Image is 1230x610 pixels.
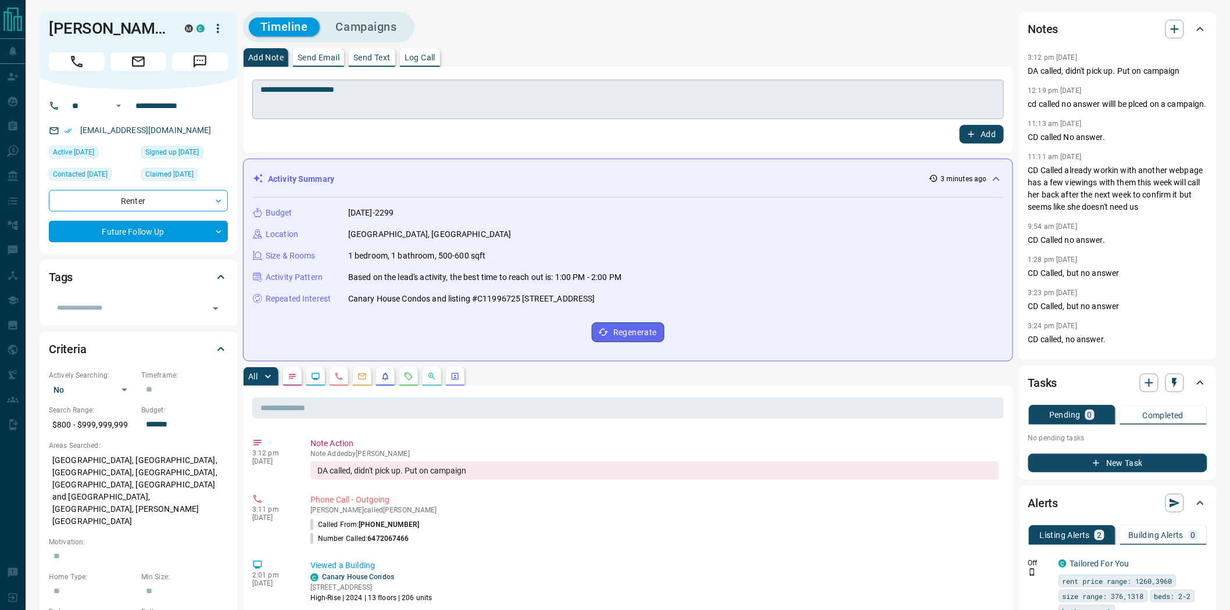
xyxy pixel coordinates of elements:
p: [DATE] [252,514,293,522]
button: Open [208,300,224,317]
span: 6472067466 [368,534,409,543]
p: Phone Call - Outgoing [310,494,999,506]
div: Fri Jul 20 2018 [141,146,228,162]
p: Viewed a Building [310,559,999,572]
p: DA called, didn't pick up. Put on campaign [1028,65,1207,77]
p: Log Call [405,53,435,62]
a: Canary House Condos [322,573,394,581]
p: Min Size: [141,572,228,582]
p: [DATE]-2299 [348,207,394,219]
span: Active [DATE] [53,146,94,158]
div: Tags [49,263,228,291]
p: Motivation: [49,537,228,547]
h2: Criteria [49,340,87,358]
div: No [49,381,135,399]
p: [DATE] [252,457,293,465]
span: Call [49,52,105,71]
p: Timeframe: [141,370,228,381]
a: [EMAIL_ADDRESS][DOMAIN_NAME] [80,125,212,135]
p: Listing Alerts [1040,531,1090,539]
p: 11:13 am [DATE] [1028,120,1082,128]
h1: [PERSON_NAME] [49,19,167,38]
p: 3 minutes ago [941,174,986,184]
p: Called From: [310,519,419,530]
p: [PERSON_NAME] called [PERSON_NAME] [310,506,999,514]
div: DA called, didn't pick up. Put on campaign [310,461,999,480]
span: Message [172,52,228,71]
span: Contacted [DATE] [53,168,108,180]
span: rent price range: 1260,3960 [1063,575,1172,587]
p: 11:11 am [DATE] [1028,153,1082,161]
button: New Task [1028,454,1207,472]
h2: Tags [49,268,73,286]
h2: Tasks [1028,374,1057,392]
span: size range: 376,1318 [1063,590,1144,602]
p: Areas Searched: [49,440,228,451]
p: 1:28 pm [DATE] [1028,256,1078,264]
p: Building Alerts [1129,531,1184,539]
h2: Notes [1028,20,1059,38]
p: 9:54 am [DATE] [1028,223,1078,231]
span: beds: 2-2 [1154,590,1191,602]
div: Fri Aug 15 2025 [49,146,135,162]
div: condos.ca [310,573,319,582]
p: Activity Summary [268,173,334,185]
p: Based on the lead's activity, the best time to reach out is: 1:00 PM - 2:00 PM [348,271,621,284]
button: Regenerate [592,322,664,342]
svg: Listing Alerts [381,372,390,381]
p: Actively Searching: [49,370,135,381]
p: CD called No answer. [1028,131,1207,143]
span: Claimed [DATE] [145,168,194,180]
svg: Emails [357,372,367,381]
svg: Lead Browsing Activity [311,372,320,381]
a: Tailored For You [1070,559,1129,568]
p: Off [1028,558,1052,568]
p: 2:01 pm [252,571,293,579]
p: [DATE] [252,579,293,587]
p: CD Called, but no answer [1028,267,1207,279]
div: Criteria [49,335,228,363]
p: Note Action [310,437,999,450]
span: [PHONE_NUMBER] [359,521,419,529]
div: mrloft.ca [185,24,193,33]
div: Renter [49,190,228,211]
div: Future Follow Up [49,221,228,242]
p: Number Called: [310,533,409,544]
button: Add [960,125,1004,143]
button: Open [112,99,126,113]
svg: Calls [334,372,344,381]
button: Timeline [249,17,320,37]
p: Note Added by [PERSON_NAME] [310,450,999,458]
p: 0 [1191,531,1196,539]
p: 12:19 pm [DATE] [1028,87,1082,95]
p: Activity Pattern [266,271,323,284]
p: 3:12 pm [252,449,293,457]
p: 3:11 pm [252,505,293,514]
p: Canary House Condos and listing #C11996725 [STREET_ADDRESS] [348,293,595,305]
p: No pending tasks [1028,429,1207,447]
p: 0 [1088,411,1092,419]
svg: Agent Actions [450,372,460,381]
span: Email [110,52,166,71]
p: Location [266,228,298,241]
p: All [248,372,258,381]
p: Send Text [353,53,391,62]
p: 2 [1097,531,1102,539]
svg: Notes [288,372,297,381]
div: Activity Summary3 minutes ago [253,168,1003,190]
span: Signed up [DATE] [145,146,199,158]
p: [GEOGRAPHIC_DATA], [GEOGRAPHIC_DATA], [GEOGRAPHIC_DATA], [GEOGRAPHIC_DATA], [GEOGRAPHIC_DATA], [G... [49,451,228,531]
p: 3:12 pm [DATE] [1028,53,1078,62]
div: condos.ca [196,24,205,33]
h2: Alerts [1028,494,1059,512]
div: Tue Aug 12 2025 [49,168,135,184]
p: CD Called already workin with another webpage has a few viewings with them this week will call he... [1028,164,1207,213]
p: 3:23 pm [DATE] [1028,289,1078,297]
p: Search Range: [49,405,135,415]
p: 3:24 pm [DATE] [1028,322,1078,330]
p: Completed [1143,411,1184,419]
p: CD Called, but no answer [1028,300,1207,313]
p: Send Email [298,53,339,62]
button: Campaigns [324,17,409,37]
svg: Email Verified [64,127,72,135]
